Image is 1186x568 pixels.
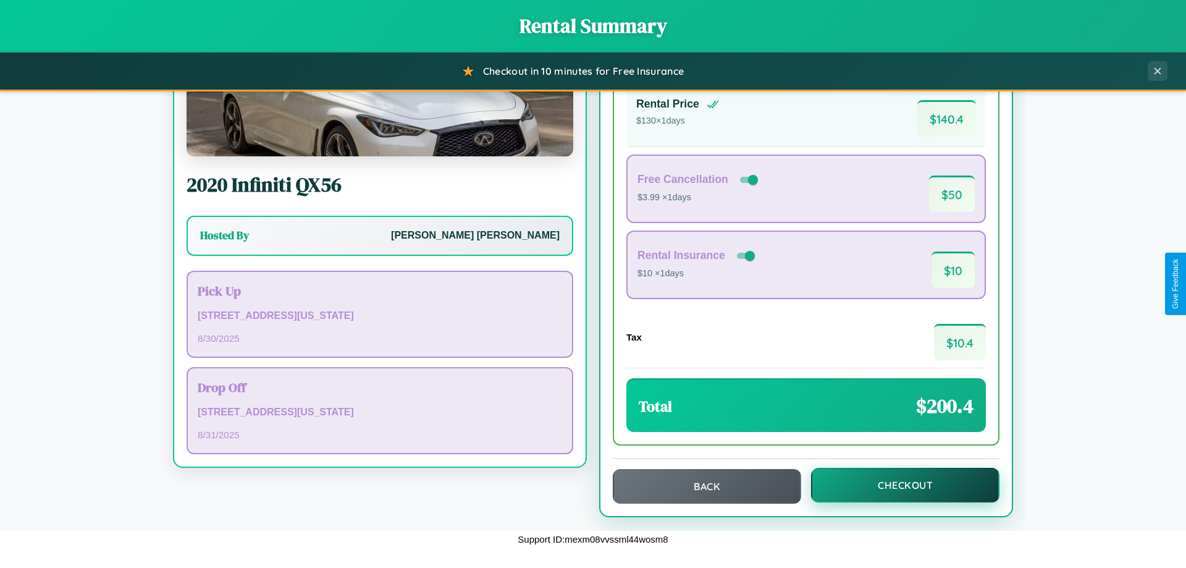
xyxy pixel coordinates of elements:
[1171,259,1180,309] div: Give Feedback
[200,228,249,243] h3: Hosted By
[917,100,976,137] span: $ 140.4
[934,324,986,360] span: $ 10.4
[391,227,560,245] p: [PERSON_NAME] [PERSON_NAME]
[198,307,562,325] p: [STREET_ADDRESS][US_STATE]
[932,252,975,288] span: $ 10
[12,12,1174,40] h1: Rental Summary
[187,171,573,198] h2: 2020 Infiniti QX56
[639,396,672,417] h3: Total
[198,426,562,443] p: 8 / 31 / 2025
[187,33,573,156] img: Infiniti QX56
[637,249,725,262] h4: Rental Insurance
[198,330,562,347] p: 8 / 30 / 2025
[811,468,999,502] button: Checkout
[626,332,642,342] h4: Tax
[637,173,728,186] h4: Free Cancellation
[636,113,719,129] p: $ 130 × 1 days
[916,392,974,420] span: $ 200.4
[637,266,757,282] p: $10 × 1 days
[198,404,562,422] p: [STREET_ADDRESS][US_STATE]
[518,531,668,548] p: Support ID: mexm08vvssml44wosm8
[613,469,801,504] button: Back
[198,378,562,396] h3: Drop Off
[637,190,760,206] p: $3.99 × 1 days
[483,65,684,77] span: Checkout in 10 minutes for Free Insurance
[198,282,562,300] h3: Pick Up
[929,176,975,212] span: $ 50
[636,98,699,111] h4: Rental Price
